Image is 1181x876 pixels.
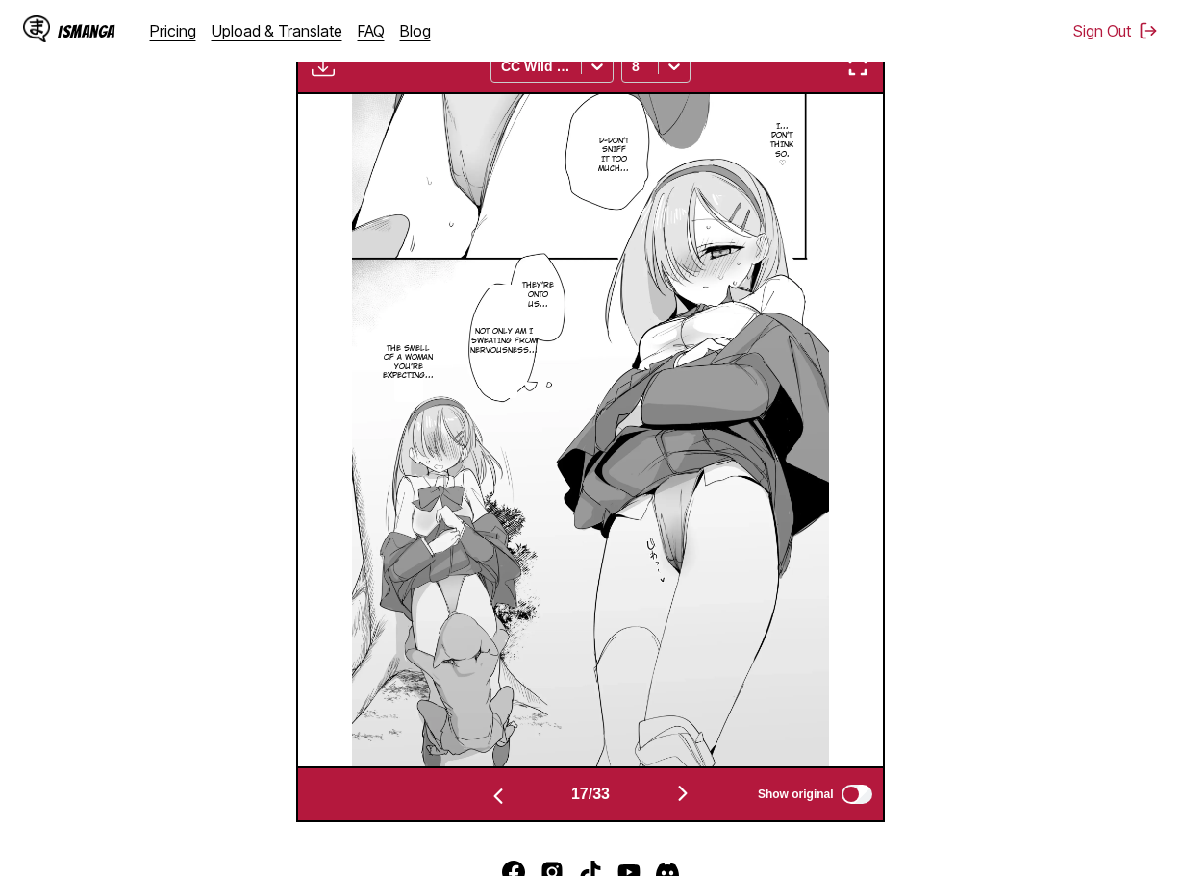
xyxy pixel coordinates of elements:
[594,133,633,177] p: D-Don't sniff it too much...
[487,785,510,808] img: Previous page
[150,21,196,40] a: Pricing
[352,94,829,766] img: Manga Panel
[358,21,385,40] a: FAQ
[1139,21,1158,40] img: Sign out
[379,340,438,385] p: The smell of a woman you're expecting...
[842,785,872,804] input: Show original
[400,21,431,40] a: Blog
[571,786,610,803] span: 17 / 33
[766,118,797,172] p: I... don't think so. ♡
[212,21,342,40] a: Upload & Translate
[466,323,541,359] p: Not only am I sweating from nervousness...
[846,55,869,78] img: Enter fullscreen
[58,22,115,40] div: IsManga
[518,277,558,313] p: They're onto us...
[23,15,50,42] img: IsManga Logo
[312,55,335,78] img: Download translated images
[23,15,150,46] a: IsManga LogoIsManga
[1073,21,1158,40] button: Sign Out
[671,782,694,805] img: Next page
[758,788,834,801] span: Show original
